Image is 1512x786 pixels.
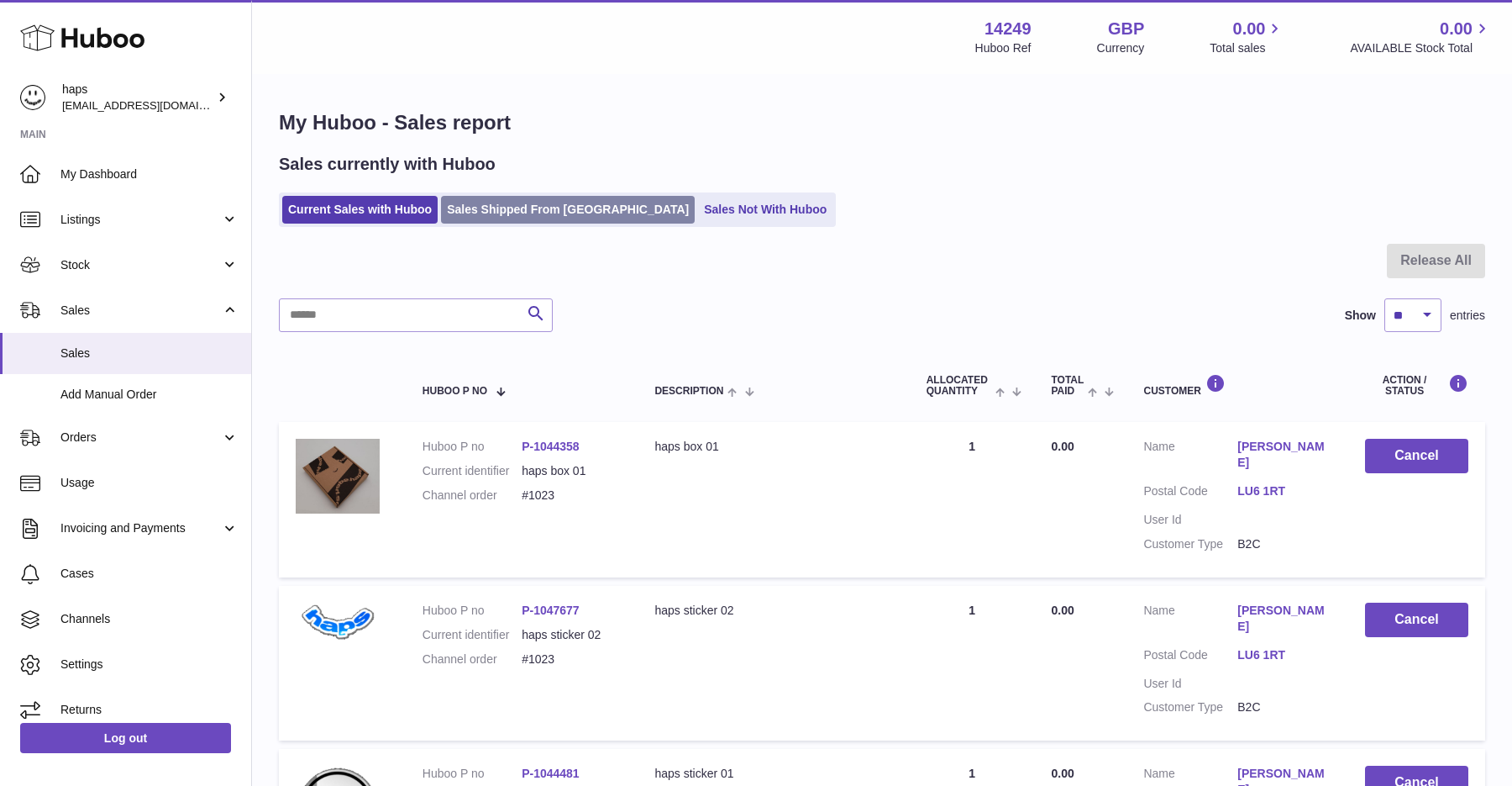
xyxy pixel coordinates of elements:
[910,586,1035,741] td: 1
[654,603,892,619] div: haps sticker 02
[1440,18,1473,40] span: 0.00
[1237,536,1331,552] dd: B2C
[1143,483,1237,504] dt: Postal Code
[423,386,487,397] span: Huboo P no
[1210,40,1284,56] span: Total sales
[60,430,221,446] span: Orders
[60,346,239,361] span: Sales
[1143,699,1237,715] dt: Customer Type
[62,82,213,113] div: haps
[1097,40,1145,56] div: Currency
[60,702,239,718] span: Returns
[1143,374,1331,397] div: Customer
[654,766,892,782] div: haps sticker 01
[975,40,1032,56] div: Huboo Ref
[1051,375,1084,397] span: Total paid
[60,212,221,228] span: Listings
[1143,647,1237,667] dt: Postal Code
[296,439,380,514] img: 142491749762144.jpeg
[60,166,239,182] span: My Dashboard
[910,422,1035,577] td: 1
[62,98,247,112] span: [EMAIL_ADDRESS][DOMAIN_NAME]
[1365,374,1468,397] div: Action / Status
[1350,18,1492,56] a: 0.00 AVAILABLE Stock Total
[522,604,580,617] a: P-1047677
[1143,603,1237,639] dt: Name
[1345,308,1376,324] label: Show
[60,520,221,536] span: Invoicing and Payments
[1237,603,1331,635] a: [PERSON_NAME]
[60,387,239,403] span: Add Manual Order
[1365,603,1468,637] button: Cancel
[279,153,496,176] h2: Sales currently with Huboo
[60,257,221,273] span: Stock
[927,375,991,397] span: ALLOCATED Quantity
[698,196,832,224] a: Sales Not With Huboo
[522,463,621,479] dd: haps box 01
[1365,439,1468,473] button: Cancel
[1237,439,1331,471] a: [PERSON_NAME]
[1450,308,1485,324] span: entries
[1051,767,1074,780] span: 0.00
[522,651,621,667] dd: #1023
[1210,18,1284,56] a: 0.00 Total sales
[1108,18,1144,40] strong: GBP
[654,386,723,397] span: Description
[1237,483,1331,499] a: LU6 1RT
[1051,604,1074,617] span: 0.00
[423,627,522,643] dt: Current identifier
[423,463,522,479] dt: Current identifier
[1143,512,1237,528] dt: User Id
[1350,40,1492,56] span: AVAILABLE Stock Total
[423,651,522,667] dt: Channel order
[60,303,221,319] span: Sales
[20,723,231,753] a: Log out
[423,766,522,782] dt: Huboo P no
[60,611,239,627] span: Channels
[60,657,239,673] span: Settings
[1051,440,1074,453] span: 0.00
[282,196,438,224] a: Current Sales with Huboo
[423,603,522,619] dt: Huboo P no
[1233,18,1266,40] span: 0.00
[522,488,621,504] dd: #1023
[423,488,522,504] dt: Channel order
[60,475,239,491] span: Usage
[1143,536,1237,552] dt: Customer Type
[20,85,45,110] img: hello@gethaps.co.uk
[522,767,580,780] a: P-1044481
[522,627,621,643] dd: haps sticker 02
[423,439,522,455] dt: Huboo P no
[1143,676,1237,692] dt: User Id
[654,439,892,455] div: haps box 01
[984,18,1032,40] strong: 14249
[60,566,239,582] span: Cases
[296,603,380,641] img: 142491749763947.png
[441,196,695,224] a: Sales Shipped From [GEOGRAPHIC_DATA]
[279,109,1485,136] h1: My Huboo - Sales report
[522,440,580,453] a: P-1044358
[1237,647,1331,663] a: LU6 1RT
[1237,699,1331,715] dd: B2C
[1143,439,1237,475] dt: Name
